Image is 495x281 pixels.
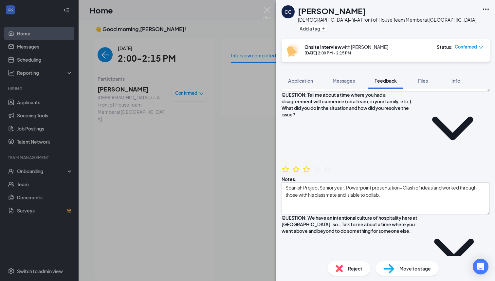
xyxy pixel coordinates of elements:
[323,165,331,173] svg: StarBorder
[284,9,292,15] div: CC
[282,176,297,182] div: Notes.
[416,91,490,166] svg: ChevronDown
[292,165,300,173] svg: StarBorder
[333,78,355,84] span: Messages
[482,5,490,13] svg: Ellipses
[304,44,388,50] div: with [PERSON_NAME]
[451,78,460,84] span: Info
[282,91,416,166] div: QUESTION: Tell me about a time where you had a disagreement with someone (on a team, in your fami...
[437,44,453,50] div: Status :
[455,44,477,50] span: Confirmed
[298,25,327,32] button: PlusAdd a tag
[313,165,321,173] svg: StarBorder
[418,78,428,84] span: Files
[282,165,289,173] svg: StarBorder
[479,45,483,50] span: down
[304,50,388,56] div: [DATE] 2:00 PM - 2:15 PM
[473,259,488,274] div: Open Intercom Messenger
[288,78,313,84] span: Application
[298,5,366,16] h1: [PERSON_NAME]
[399,265,431,272] span: Move to stage
[348,265,362,272] span: Reject
[321,27,325,30] svg: Plus
[304,44,341,50] b: Onsite Interview
[298,16,476,23] div: [DEMOGRAPHIC_DATA]-fil-A Front of House Team Member at [GEOGRAPHIC_DATA]
[282,182,490,214] textarea: Spanish Project Senior year: Powerpoint presentation- Clash of ideas and worked through those wit...
[375,78,397,84] span: Feedback
[302,165,310,173] svg: StarBorder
